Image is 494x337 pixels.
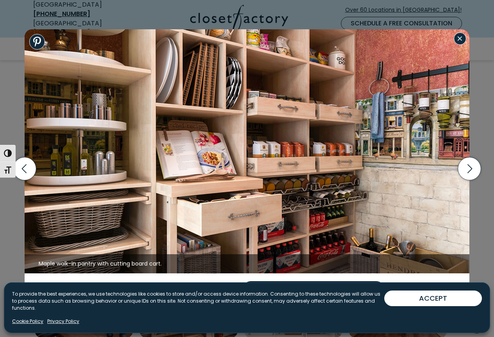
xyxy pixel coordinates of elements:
p: To provide the best experiences, we use technologies like cookies to store and/or access device i... [12,291,384,312]
img: Maple walk-in pantry with cutting board cart. [25,29,469,273]
figcaption: Maple walk-in pantry with cutting board cart. [25,254,469,274]
a: Schedule a Design Consultation [242,281,385,300]
button: ACCEPT [384,291,482,306]
a: Share to Pinterest [29,34,45,50]
a: Cookie Policy [12,318,43,325]
button: Close modal [454,32,466,45]
a: Privacy Policy [47,318,79,325]
span: Feeling [109,281,157,300]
